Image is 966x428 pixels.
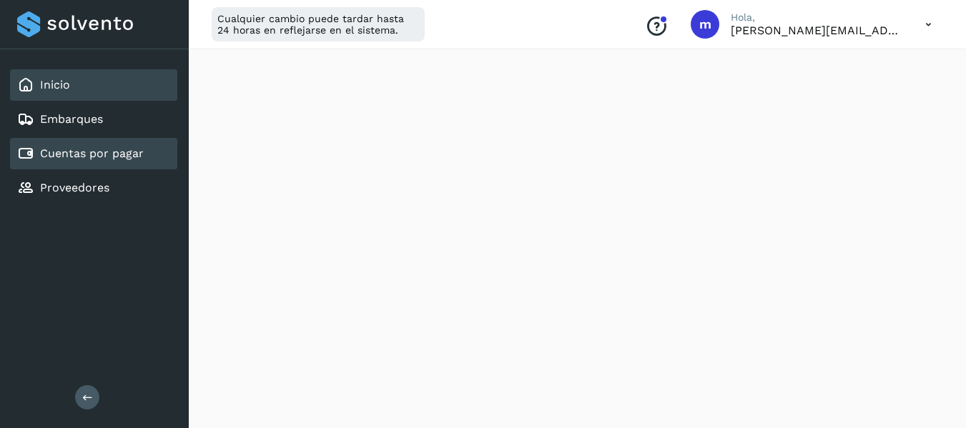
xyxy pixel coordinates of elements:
div: Inicio [10,69,177,101]
a: Inicio [40,78,70,91]
div: Cuentas por pagar [10,138,177,169]
a: Proveedores [40,181,109,194]
div: Proveedores [10,172,177,204]
div: Embarques [10,104,177,135]
p: Hola, [731,11,902,24]
a: Embarques [40,112,103,126]
a: Cuentas por pagar [40,146,144,160]
p: martin.golarte@otarlogistics.com [731,24,902,37]
div: Cualquier cambio puede tardar hasta 24 horas en reflejarse en el sistema. [212,7,425,41]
